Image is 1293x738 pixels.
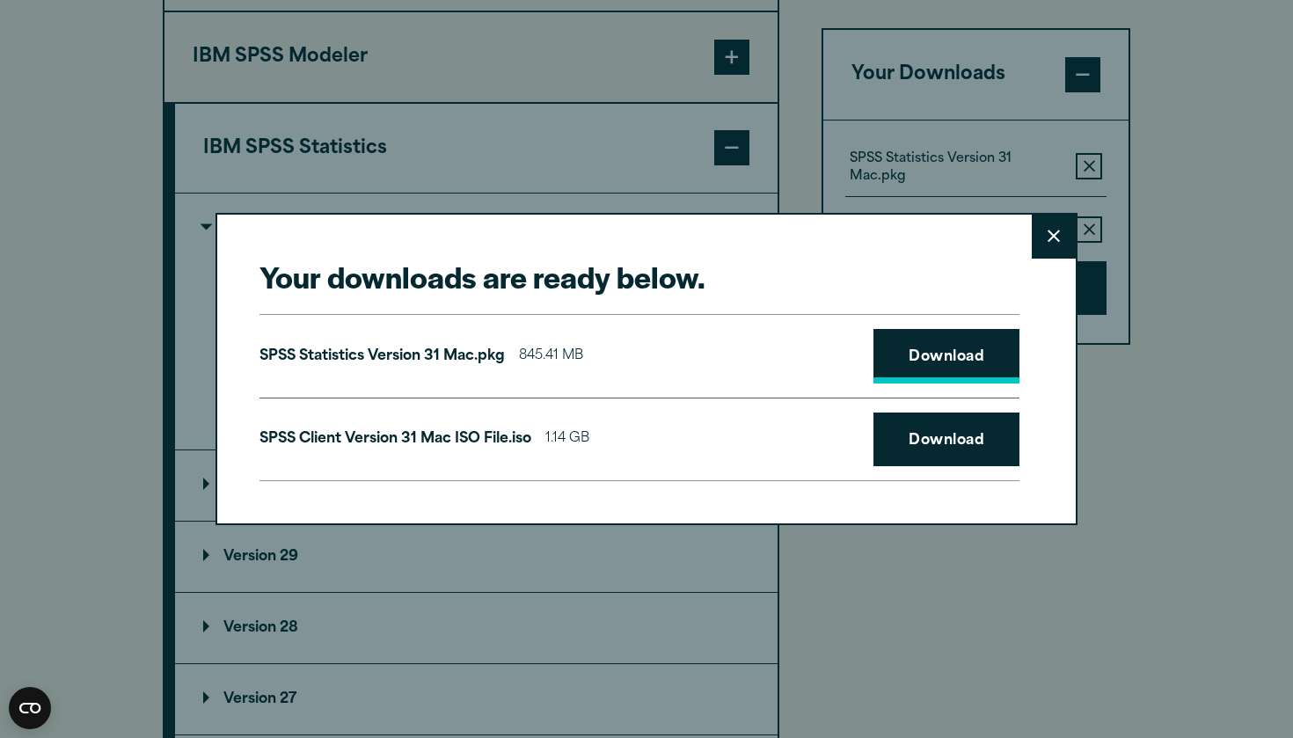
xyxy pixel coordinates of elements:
[259,427,531,452] p: SPSS Client Version 31 Mac ISO File.iso
[259,344,505,369] p: SPSS Statistics Version 31 Mac.pkg
[9,687,51,729] button: Open CMP widget
[545,427,589,452] span: 1.14 GB
[873,329,1019,384] a: Download
[873,413,1019,467] a: Download
[259,257,1019,296] h2: Your downloads are ready below.
[519,344,583,369] span: 845.41 MB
